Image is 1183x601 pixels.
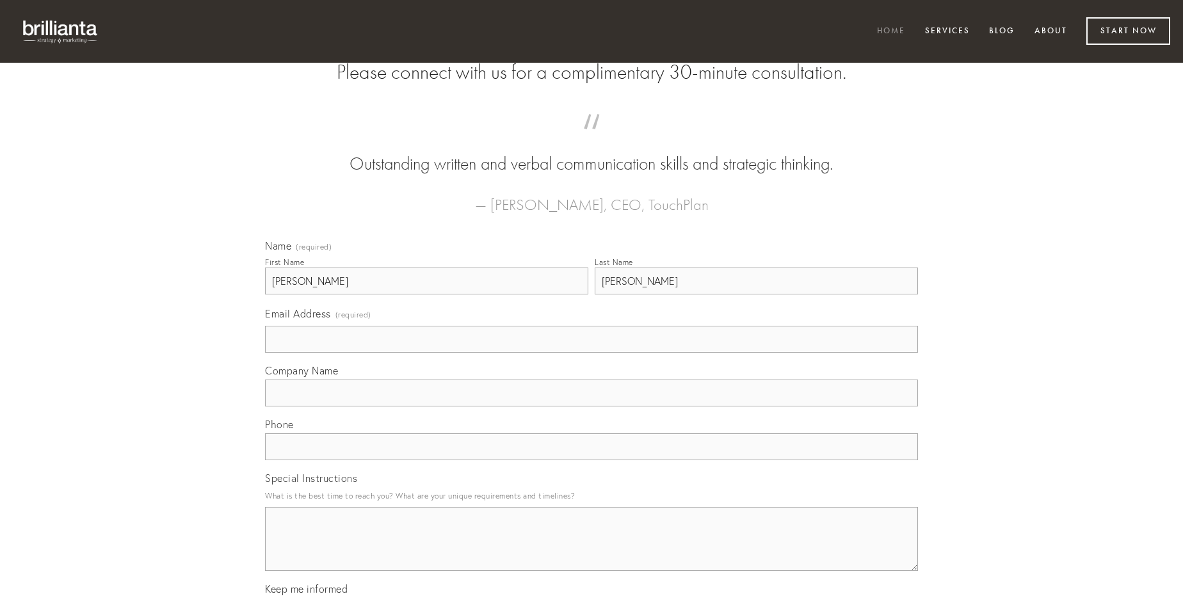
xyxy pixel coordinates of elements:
[1086,17,1170,45] a: Start Now
[595,257,633,267] div: Last Name
[296,243,332,251] span: (required)
[286,127,897,177] blockquote: Outstanding written and verbal communication skills and strategic thinking.
[265,418,294,431] span: Phone
[265,60,918,84] h2: Please connect with us for a complimentary 30-minute consultation.
[265,257,304,267] div: First Name
[869,21,913,42] a: Home
[1026,21,1075,42] a: About
[335,306,371,323] span: (required)
[265,239,291,252] span: Name
[286,177,897,218] figcaption: — [PERSON_NAME], CEO, TouchPlan
[265,487,918,504] p: What is the best time to reach you? What are your unique requirements and timelines?
[265,364,338,377] span: Company Name
[265,582,348,595] span: Keep me informed
[265,472,357,485] span: Special Instructions
[13,13,109,50] img: brillianta - research, strategy, marketing
[917,21,978,42] a: Services
[265,307,331,320] span: Email Address
[286,127,897,152] span: “
[981,21,1023,42] a: Blog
